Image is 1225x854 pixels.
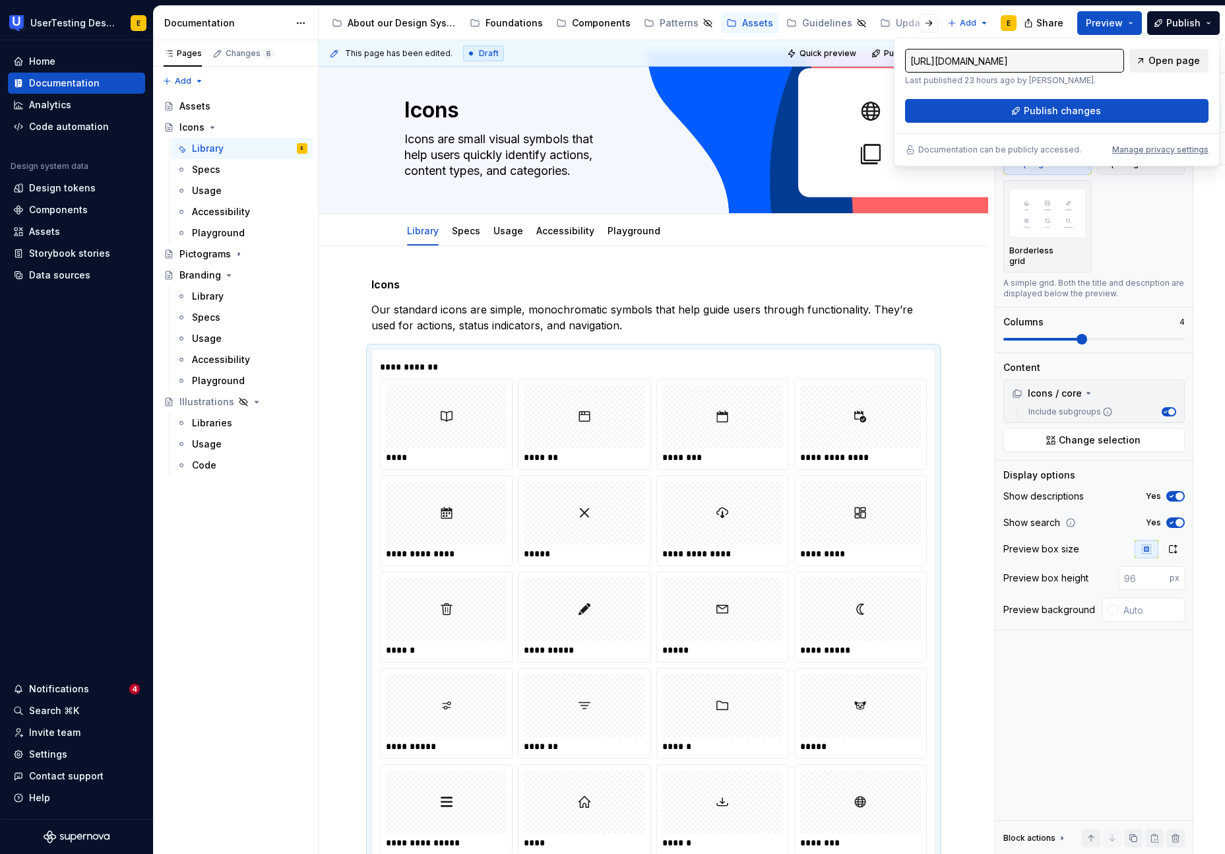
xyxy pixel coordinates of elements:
[29,55,55,68] div: Home
[1009,246,1070,267] p: Borderless grid
[479,48,499,59] span: Draft
[171,434,313,455] a: Usage
[175,76,191,86] span: Add
[301,142,303,155] div: E
[551,13,636,34] a: Components
[1003,315,1044,329] div: Columns
[1023,407,1113,417] label: Include subgroups
[1129,49,1209,73] a: Open page
[402,129,900,181] textarea: Icons are small visual symbols that help users quickly identify actions, content types, and categ...
[905,99,1209,123] button: Publish changes
[1003,829,1067,847] div: Block actions
[9,15,25,31] img: 41adf70f-fc1c-4662-8e2d-d2ab9c673b1b.png
[171,286,313,307] a: Library
[1146,517,1161,528] label: Yes
[8,787,145,808] button: Help
[164,48,202,59] div: Pages
[1003,603,1095,616] div: Preview background
[171,370,313,391] a: Playground
[171,159,313,180] a: Specs
[263,48,274,59] span: 6
[164,16,289,30] div: Documentation
[192,332,222,345] div: Usage
[1003,833,1055,843] div: Block actions
[179,121,204,134] div: Icons
[158,265,313,286] a: Branding
[29,120,109,133] div: Code automation
[192,459,216,472] div: Code
[171,349,313,370] a: Accessibility
[1166,16,1201,30] span: Publish
[192,353,250,366] div: Accessibility
[639,13,718,34] a: Patterns
[1003,361,1040,374] div: Content
[137,18,141,28] div: E
[327,10,941,36] div: Page tree
[192,142,224,155] div: Library
[29,704,79,717] div: Search ⌘K
[8,221,145,242] a: Assets
[447,216,486,244] div: Specs
[1059,434,1141,447] span: Change selection
[8,51,145,72] a: Home
[29,203,88,216] div: Components
[179,247,231,261] div: Pictograms
[29,247,110,260] div: Storybook stories
[572,16,631,30] div: Components
[29,770,104,783] div: Contact support
[129,684,140,694] span: 4
[179,100,210,113] div: Assets
[171,328,313,349] a: Usage
[1017,11,1072,35] button: Share
[158,72,208,90] button: Add
[800,48,856,59] span: Quick preview
[402,94,900,126] textarea: Icons
[29,98,71,112] div: Analytics
[179,395,234,409] div: Illustrations
[1179,317,1185,327] p: 4
[158,96,313,476] div: Page tree
[905,75,1124,86] p: Last published 23 hours ago by [PERSON_NAME].
[192,438,222,451] div: Usage
[171,138,313,159] a: LibraryE
[781,13,872,34] a: Guidelines
[721,13,778,34] a: Assets
[158,391,313,412] a: Illustrations
[1007,18,1011,28] div: E
[29,269,90,282] div: Data sources
[8,73,145,94] a: Documentation
[1148,54,1200,67] span: Open page
[8,199,145,220] a: Components
[1086,16,1123,30] span: Preview
[11,161,88,172] div: Design system data
[960,18,976,28] span: Add
[192,226,245,240] div: Playground
[8,116,145,137] a: Code automation
[179,269,221,282] div: Branding
[402,216,444,244] div: Library
[1024,104,1101,117] span: Publish changes
[192,163,220,176] div: Specs
[1007,383,1181,404] div: Icons / core
[192,290,224,303] div: Library
[327,13,462,34] a: About our Design System
[8,722,145,743] a: Invite team
[1003,490,1084,503] div: Show descriptions
[1003,428,1185,452] button: Change selection
[1036,16,1063,30] span: Share
[1146,491,1161,502] label: Yes
[158,244,313,265] a: Pictograms
[536,225,594,236] a: Accessibility
[44,830,110,843] svg: Supernova Logo
[407,225,439,236] a: Library
[660,16,699,30] div: Patterns
[171,201,313,222] a: Accessibility
[1112,145,1209,155] button: Manage privacy settings
[783,44,862,63] button: Quick preview
[158,117,313,138] a: Icons
[192,311,220,324] div: Specs
[29,726,80,739] div: Invite team
[943,14,993,32] button: Add
[371,302,935,333] p: Our standard icons are simple, monochromatic symbols that help guide users through functionality....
